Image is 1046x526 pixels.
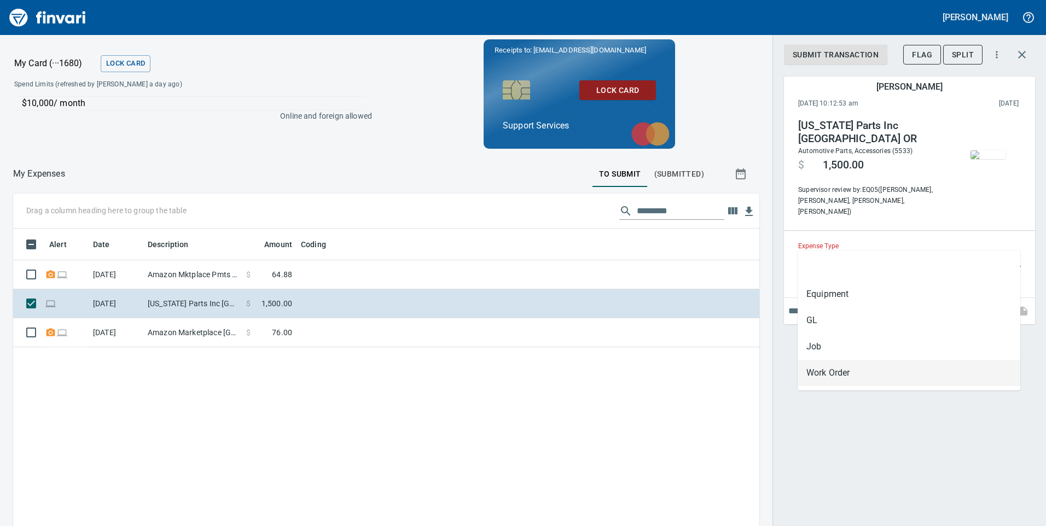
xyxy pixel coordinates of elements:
p: My Card (···1680) [14,57,96,70]
span: Supervisor review by: EQ05 ([PERSON_NAME], [PERSON_NAME], [PERSON_NAME], [PERSON_NAME]) [798,185,947,218]
span: Amount [250,238,292,251]
span: 1,500.00 [823,159,864,172]
span: Submit Transaction [793,48,879,62]
span: 76.00 [272,327,292,338]
li: GL [798,307,1020,334]
p: $10,000 / month [22,97,365,110]
span: 64.88 [272,269,292,280]
p: My Expenses [13,167,65,180]
img: Finvari [7,4,89,31]
span: Coding [301,238,340,251]
button: Close transaction [1009,42,1035,68]
button: Split [943,45,983,65]
span: Flag [912,48,932,62]
button: Download Table [741,203,757,220]
label: Expense Type [798,243,839,249]
td: [DATE] [89,260,143,289]
button: Flag [903,45,941,65]
span: (Submitted) [654,167,704,181]
img: mastercard.svg [626,116,675,151]
button: Lock Card [579,80,656,101]
span: Date [93,238,110,251]
span: Date [93,238,124,251]
span: $ [246,298,251,309]
span: Receipt Required [45,329,56,336]
span: Online transaction [56,271,68,278]
span: [DATE] 10:12:53 am [798,98,929,109]
td: [DATE] [89,289,143,318]
td: [US_STATE] Parts Inc [GEOGRAPHIC_DATA] OR [143,289,242,318]
p: Receipts to: [495,45,664,56]
span: To Submit [599,167,641,181]
span: This records your note into the expense [1009,298,1035,324]
button: Choose columns to display [724,203,741,219]
button: More [985,43,1009,67]
span: Amount [264,238,292,251]
h5: [PERSON_NAME] [943,11,1008,23]
h5: [PERSON_NAME] [876,81,942,92]
span: Lock Card [588,84,647,97]
span: 1,500.00 [261,298,292,309]
button: [PERSON_NAME] [940,9,1011,26]
span: [EMAIL_ADDRESS][DOMAIN_NAME] [532,45,647,55]
span: Description [148,238,203,251]
p: Drag a column heading here to group the table [26,205,187,216]
img: receipts%2Ftapani%2F2025-09-10%2F9mFQdhIF8zLowLGbDphOVZksN8b2__iOk8hpSjUNt1pytAlvd5.jpg [971,150,1006,159]
span: $ [798,159,804,172]
span: This charge was settled by the merchant and appears on the 2025/09/13 statement. [929,98,1019,109]
nav: breadcrumb [13,167,65,180]
span: Split [952,48,974,62]
h4: [US_STATE] Parts Inc [GEOGRAPHIC_DATA] OR [798,119,947,145]
p: Support Services [503,119,656,132]
span: Online transaction [56,329,68,336]
span: Description [148,238,189,251]
td: Amazon Mktplace Pmts [DOMAIN_NAME][URL] WA [143,260,242,289]
p: Online and foreign allowed [5,110,372,121]
button: Show transactions within a particular date range [724,161,759,187]
td: [DATE] [89,318,143,347]
span: Spend Limits (refreshed by [PERSON_NAME] a day ago) [14,79,276,90]
span: Receipt Required [45,271,56,278]
li: Work Order [798,360,1020,386]
li: Equipment [798,281,1020,307]
button: Submit Transaction [784,45,887,65]
span: Alert [49,238,81,251]
button: Lock Card [101,55,150,72]
span: Alert [49,238,67,251]
li: Job [798,334,1020,360]
span: $ [246,327,251,338]
span: Lock Card [106,57,145,70]
span: $ [246,269,251,280]
span: Automotive Parts, Accessories (5533) [798,147,913,155]
td: Amazon Marketplace [GEOGRAPHIC_DATA] [GEOGRAPHIC_DATA] [143,318,242,347]
span: Coding [301,238,326,251]
span: Online transaction [45,300,56,307]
